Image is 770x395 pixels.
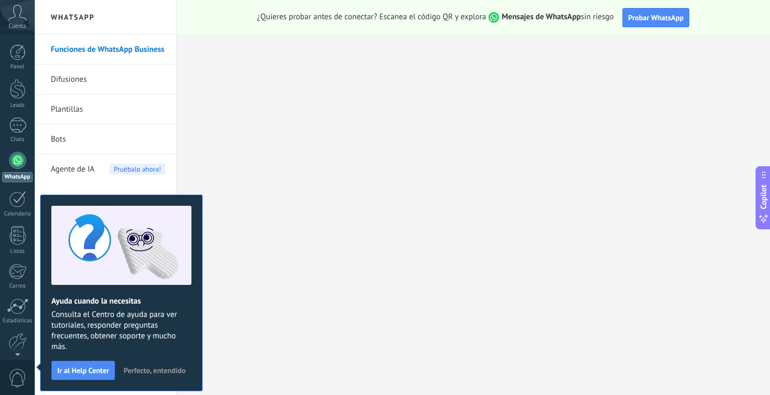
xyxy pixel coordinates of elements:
[51,154,95,184] span: Agente de IA
[2,172,33,182] div: WhatsApp
[502,12,581,22] strong: Mensajes de WhatsApp
[257,12,614,23] span: ¿Quieres probar antes de conectar? Escanea el código QR y explora sin riesgo
[35,125,176,154] li: Bots
[57,367,109,374] span: Ir al Help Center
[2,64,33,71] div: Panel
[51,361,115,380] button: Ir al Help Center
[51,125,165,154] a: Bots
[119,362,190,378] button: Perfecto, entendido
[35,35,176,65] li: Funciones de WhatsApp Business
[51,35,165,65] a: Funciones de WhatsApp Business
[35,154,176,184] li: Agente de IA
[51,154,165,184] a: Agente de IAPruébalo ahora!
[2,136,33,143] div: Chats
[622,8,690,27] button: Probar WhatsApp
[628,13,684,22] span: Probar WhatsApp
[2,248,33,255] div: Listas
[2,317,33,324] div: Estadísticas
[35,95,176,125] li: Plantillas
[124,367,186,374] span: Perfecto, entendido
[9,23,26,30] span: Cuenta
[110,164,165,175] span: Pruébalo ahora!
[2,102,33,109] div: Leads
[51,95,165,125] a: Plantillas
[758,184,769,209] span: Copilot
[51,296,191,306] h2: Ayuda cuando la necesitas
[2,211,33,218] div: Calendario
[51,309,191,352] span: Consulta el Centro de ayuda para ver tutoriales, responder preguntas frecuentes, obtener soporte ...
[51,65,165,95] a: Difusiones
[2,283,33,290] div: Correo
[35,65,176,95] li: Difusiones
